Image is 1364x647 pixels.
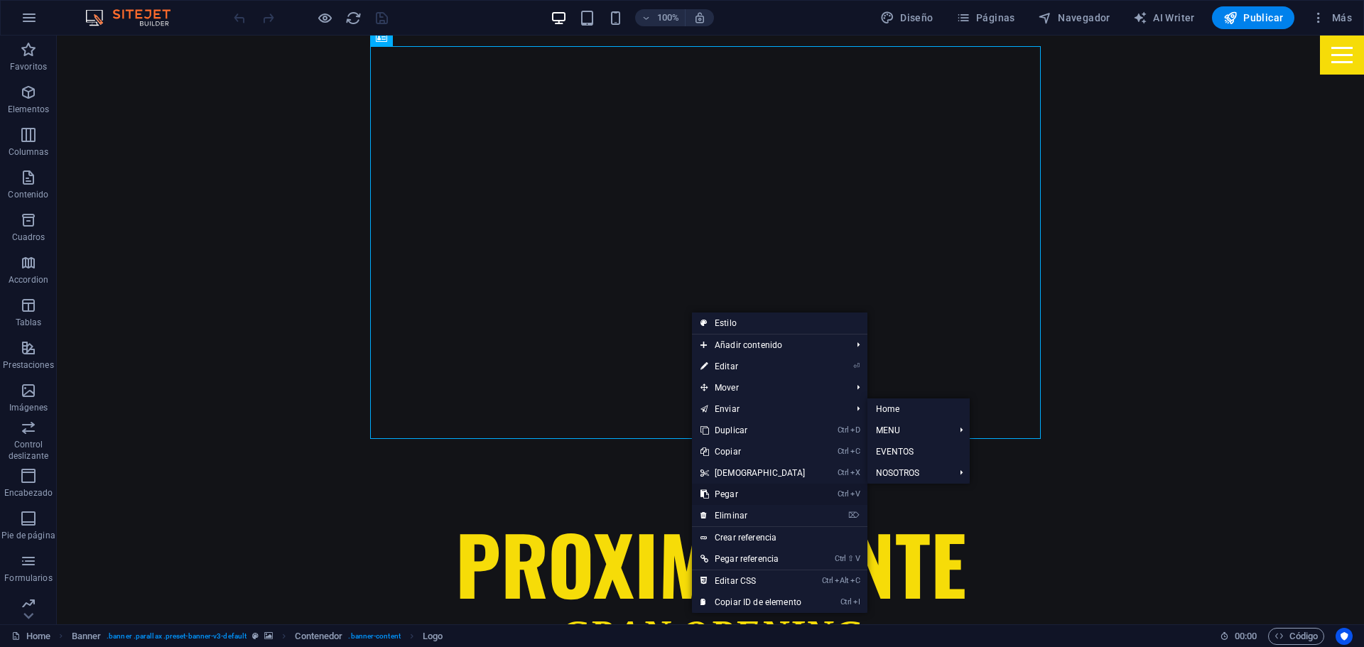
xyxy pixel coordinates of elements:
span: Páginas [956,11,1015,25]
i: Alt [835,576,849,585]
span: Haz clic para seleccionar y doble clic para editar [295,628,342,645]
button: Código [1268,628,1324,645]
i: Ctrl [838,468,849,477]
button: 100% [635,9,686,26]
img: Editor Logo [82,9,188,26]
button: AI Writer [1127,6,1201,29]
i: I [853,597,860,607]
button: Haz clic para salir del modo de previsualización y seguir editando [316,9,333,26]
a: CtrlX[DEMOGRAPHIC_DATA] [692,462,814,484]
span: Más [1311,11,1352,25]
a: CtrlICopiar ID de elemento [692,592,814,613]
a: MENU [867,420,948,441]
a: CtrlVPegar [692,484,814,505]
i: Este elemento es un preajuste personalizable [252,632,259,640]
i: ⏎ [853,361,860,371]
a: ⌦Eliminar [692,505,814,526]
i: Volver a cargar página [345,10,362,26]
i: C [850,576,860,585]
span: . banner-content [348,628,400,645]
div: Diseño (Ctrl+Alt+Y) [875,6,939,29]
i: ⇧ [848,554,854,563]
span: Haz clic para seleccionar y doble clic para editar [423,628,443,645]
p: Contenido [8,189,48,200]
i: Ctrl [822,576,833,585]
span: Publicar [1223,11,1284,25]
span: Mover [692,377,846,398]
a: Home [867,398,970,420]
h6: Tiempo de la sesión [1220,628,1257,645]
p: Formularios [4,572,52,584]
p: Encabezado [4,487,53,499]
span: AI Writer [1133,11,1195,25]
p: Favoritos [10,61,47,72]
i: D [850,425,860,435]
i: Ctrl [838,447,849,456]
p: Tablas [16,317,42,328]
p: Prestaciones [3,359,53,371]
i: Al redimensionar, ajustar el nivel de zoom automáticamente para ajustarse al dispositivo elegido. [693,11,706,24]
button: Más [1306,6,1358,29]
i: Ctrl [838,489,849,499]
p: Imágenes [9,402,48,413]
span: Diseño [880,11,933,25]
i: C [850,447,860,456]
p: Pie de página [1,530,55,541]
a: CtrlDDuplicar [692,420,814,441]
a: Enviar [692,398,846,420]
i: V [850,489,860,499]
button: Páginas [951,6,1021,29]
button: Publicar [1212,6,1295,29]
p: Elementos [8,104,49,115]
i: X [850,468,860,477]
i: ⌦ [848,511,860,520]
button: reload [345,9,362,26]
span: Código [1274,628,1318,645]
button: Diseño [875,6,939,29]
p: Columnas [9,146,49,158]
i: Ctrl [835,554,846,563]
button: Navegador [1032,6,1116,29]
span: . banner .parallax .preset-banner-v3-default [107,628,247,645]
h6: 100% [656,9,679,26]
i: V [855,554,860,563]
a: Ctrl⇧VPegar referencia [692,548,814,570]
a: CtrlCCopiar [692,441,814,462]
span: Añadir contenido [692,335,846,356]
i: Ctrl [840,597,852,607]
span: Navegador [1038,11,1110,25]
a: Crear referencia [692,527,867,548]
a: ⏎Editar [692,356,814,377]
nav: breadcrumb [72,628,443,645]
span: : [1245,631,1247,641]
p: Cuadros [12,232,45,243]
span: 00 00 [1235,628,1257,645]
a: Estilo [692,312,867,334]
span: Haz clic para seleccionar y doble clic para editar [72,628,102,645]
a: CtrlAltCEditar CSS [692,570,814,592]
a: NOSOTROS [867,462,948,484]
a: Haz clic para cancelar la selección y doble clic para abrir páginas [11,628,50,645]
i: Ctrl [838,425,849,435]
button: Usercentrics [1336,628,1353,645]
i: Este elemento contiene un fondo [264,632,273,640]
p: Accordion [9,274,48,286]
a: EVENTOS [867,441,970,462]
